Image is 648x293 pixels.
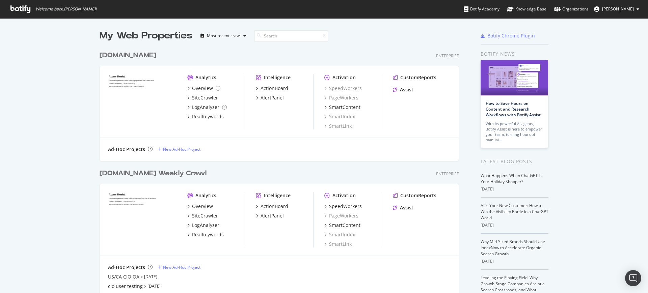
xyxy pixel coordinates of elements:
[481,60,548,95] img: How to Save Hours on Content and Research Workflows with Botify Assist
[481,50,548,58] div: Botify news
[481,258,548,264] div: [DATE]
[163,146,200,152] div: New Ad-Hoc Project
[192,222,219,229] div: LogAnalyzer
[481,239,545,257] a: Why Mid-Sized Brands Should Use IndexNow to Accelerate Organic Search Growth
[264,74,291,81] div: Intelligence
[481,186,548,192] div: [DATE]
[192,85,213,92] div: Overview
[324,104,360,111] a: SmartContent
[254,30,328,42] input: Search
[108,273,139,280] a: US/CA CIO QA
[187,222,219,229] a: LogAnalyzer
[400,204,413,211] div: Assist
[256,85,288,92] a: ActionBoard
[324,212,358,219] a: PageWorkers
[324,241,352,247] a: SmartLink
[507,6,546,12] div: Knowledge Base
[108,146,145,153] div: Ad-Hoc Projects
[332,192,356,199] div: Activation
[187,94,218,101] a: SiteCrawler
[187,231,224,238] a: RealKeywords
[108,264,145,271] div: Ad-Hoc Projects
[256,94,284,101] a: AlertPanel
[436,53,459,59] div: Enterprise
[261,212,284,219] div: AlertPanel
[256,212,284,219] a: AlertPanel
[487,32,535,39] div: Botify Chrome Plugin
[329,203,362,210] div: SpeedWorkers
[324,123,352,129] a: SmartLink
[195,192,216,199] div: Analytics
[329,222,360,229] div: SmartContent
[393,192,436,199] a: CustomReports
[589,4,645,14] button: [PERSON_NAME]
[192,94,218,101] div: SiteCrawler
[35,6,97,12] span: Welcome back, [PERSON_NAME] !
[400,74,436,81] div: CustomReports
[400,192,436,199] div: CustomReports
[108,283,143,290] a: cio user testing
[481,222,548,228] div: [DATE]
[158,264,200,270] a: New Ad-Hoc Project
[108,74,177,129] img: levipilot.com
[187,85,220,92] a: Overview
[481,32,535,39] a: Botify Chrome Plugin
[324,85,362,92] a: SpeedWorkers
[192,113,224,120] div: RealKeywords
[393,204,413,211] a: Assist
[192,212,218,219] div: SiteCrawler
[324,222,360,229] a: SmartContent
[332,74,356,81] div: Activation
[187,104,227,111] a: LogAnalyzer
[100,51,159,60] a: [DOMAIN_NAME]
[324,94,358,101] a: PageWorkers
[625,270,641,286] div: Open Intercom Messenger
[554,6,589,12] div: Organizations
[261,85,288,92] div: ActionBoard
[100,51,156,60] div: [DOMAIN_NAME]
[163,264,200,270] div: New Ad-Hoc Project
[602,6,634,12] span: Richard Hanrahan
[329,104,360,111] div: SmartContent
[207,34,241,38] div: Most recent crawl
[436,171,459,177] div: Enterprise
[192,104,219,111] div: LogAnalyzer
[264,192,291,199] div: Intelligence
[481,158,548,165] div: Latest Blog Posts
[400,86,413,93] div: Assist
[324,113,355,120] a: SmartIndex
[144,274,157,280] a: [DATE]
[158,146,200,152] a: New Ad-Hoc Project
[100,169,207,178] div: [DOMAIN_NAME] Weekly Crawl
[198,30,249,41] button: Most recent crawl
[187,203,213,210] a: Overview
[393,86,413,93] a: Assist
[481,203,548,221] a: AI Is Your New Customer: How to Win the Visibility Battle in a ChatGPT World
[486,121,543,143] div: With its powerful AI agents, Botify Assist is here to empower your team, turning hours of manual…
[324,231,355,238] a: SmartIndex
[192,231,224,238] div: RealKeywords
[324,203,362,210] a: SpeedWorkers
[464,6,500,12] div: Botify Academy
[256,203,288,210] a: ActionBoard
[108,192,177,247] img: Levi.com
[261,94,284,101] div: AlertPanel
[100,169,209,178] a: [DOMAIN_NAME] Weekly Crawl
[261,203,288,210] div: ActionBoard
[481,173,542,184] a: What Happens When ChatGPT Is Your Holiday Shopper?
[100,29,192,42] div: My Web Properties
[195,74,216,81] div: Analytics
[187,212,218,219] a: SiteCrawler
[486,100,541,118] a: How to Save Hours on Content and Research Workflows with Botify Assist
[393,74,436,81] a: CustomReports
[147,283,161,289] a: [DATE]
